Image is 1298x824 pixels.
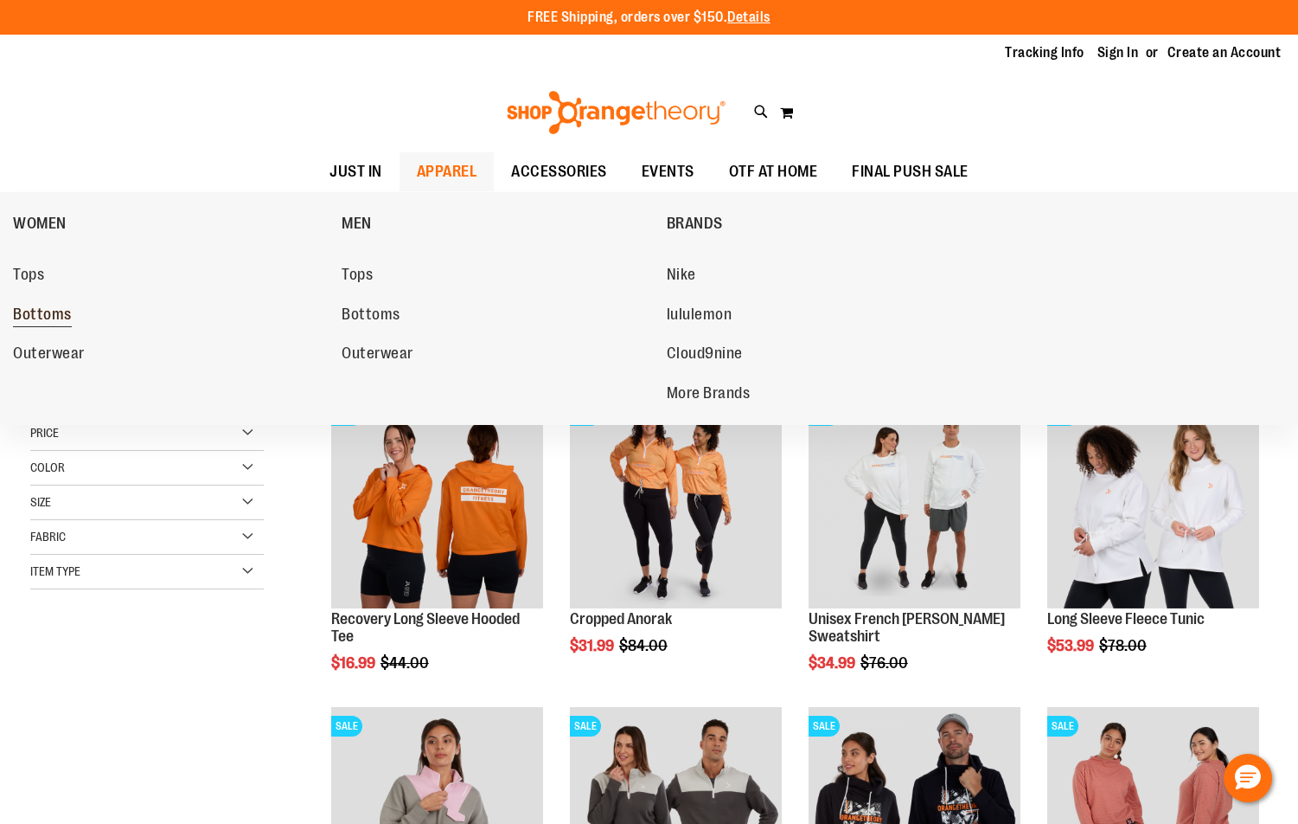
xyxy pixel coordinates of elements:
img: Shop Orangetheory [504,91,728,134]
span: Tops [13,266,44,287]
a: FINAL PUSH SALE [834,152,986,192]
a: ACCESSORIES [494,152,624,192]
span: MEN [342,215,372,236]
span: BRANDS [667,215,723,236]
a: WOMEN [13,201,333,246]
img: Cropped Anorak primary image [570,396,782,608]
a: Cropped Anorak [570,610,672,628]
span: SALE [331,716,362,737]
span: Nike [667,266,696,287]
span: SALE [1047,716,1078,737]
span: $78.00 [1099,637,1149,654]
span: EVENTS [642,152,694,191]
span: $44.00 [380,654,432,672]
div: product [1039,388,1268,698]
img: Main Image of Recovery Long Sleeve Hooded Tee [331,396,543,608]
a: Product image for Fleece Long SleeveSALE [1047,396,1259,611]
span: Outerwear [13,344,85,366]
a: Unisex French [PERSON_NAME] Sweatshirt [809,610,1005,645]
span: $53.99 [1047,637,1097,654]
img: Product image for Fleece Long Sleeve [1047,396,1259,608]
span: $84.00 [619,637,670,654]
span: More Brands [667,384,751,406]
a: Sign In [1097,43,1139,62]
span: SALE [809,716,840,737]
a: BRANDS [667,201,987,246]
span: SALE [570,716,601,737]
span: WOMEN [13,215,67,236]
span: Cloud9nine [667,344,743,366]
button: Hello, have a question? Let’s chat. [1224,754,1272,802]
span: $31.99 [570,637,617,654]
div: product [561,388,790,698]
span: Color [30,460,65,474]
span: APPAREL [417,152,477,191]
div: product [800,388,1029,716]
a: MEN [342,201,657,246]
span: Tops [342,266,373,287]
div: product [323,388,552,716]
a: Create an Account [1167,43,1282,62]
p: FREE Shipping, orders over $150. [528,8,770,28]
span: Price [30,426,59,440]
a: Details [727,10,770,25]
span: Size [30,495,51,509]
span: lululemon [667,306,732,327]
a: Bottoms [13,299,324,331]
span: ACCESSORIES [511,152,607,191]
span: $16.99 [331,654,378,672]
span: $76.00 [860,654,911,672]
a: APPAREL [400,152,495,191]
span: FINAL PUSH SALE [852,152,969,191]
a: Main Image of Recovery Long Sleeve Hooded TeeSALE [331,396,543,611]
a: Long Sleeve Fleece Tunic [1047,610,1205,628]
a: Outerwear [13,338,324,370]
a: Cropped Anorak primary imageSALE [570,396,782,611]
a: Tops [13,260,324,291]
a: Tracking Info [1005,43,1084,62]
a: Unisex French Terry Crewneck Sweatshirt primary imageSALE [809,396,1020,611]
a: Recovery Long Sleeve Hooded Tee [331,610,520,645]
a: JUST IN [312,152,400,192]
span: Item Type [30,564,80,578]
a: OTF AT HOME [712,152,835,192]
img: Unisex French Terry Crewneck Sweatshirt primary image [809,396,1020,608]
span: OTF AT HOME [729,152,818,191]
span: $34.99 [809,654,858,672]
span: Bottoms [13,306,72,327]
span: JUST IN [329,152,382,191]
span: Bottoms [342,306,400,327]
a: EVENTS [624,152,712,192]
span: Outerwear [342,344,413,366]
span: Fabric [30,530,66,544]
